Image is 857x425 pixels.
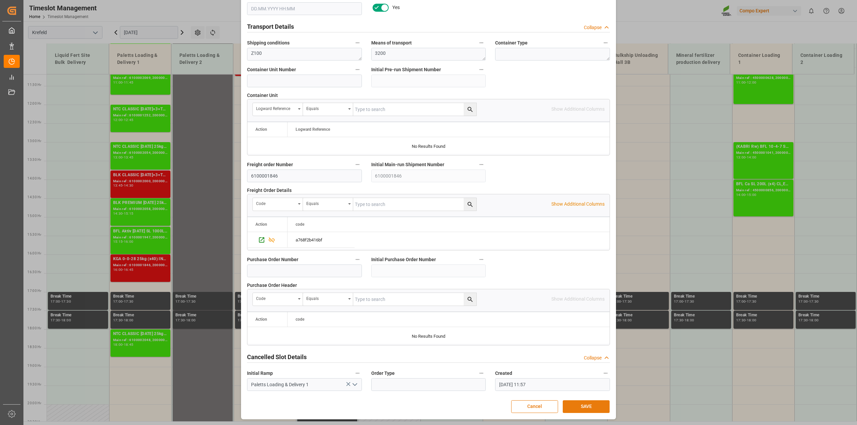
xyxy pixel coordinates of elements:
[247,352,307,361] h2: Cancelled Slot Details
[495,39,528,46] span: Container Type
[247,39,290,46] span: Shipping conditions
[464,293,476,306] button: search button
[511,400,558,413] button: Cancel
[563,400,610,413] button: SAVE
[288,232,355,248] div: Press SPACE to select this row.
[477,65,486,74] button: Initial Pre-run Shipment Number
[247,282,297,289] span: Purchase Order Header
[253,293,303,306] button: open menu
[303,293,353,306] button: open menu
[349,380,359,390] button: open menu
[353,369,362,378] button: Initial Ramp
[477,369,486,378] button: Order Type
[296,317,304,322] span: code
[495,370,512,377] span: Created
[247,22,294,31] h2: Transport Details
[371,161,444,168] span: Initial Main-run Shipment Number
[584,24,602,31] div: Collapse
[247,378,362,391] input: Type to search/select
[353,160,362,169] button: Freight order Number
[353,103,476,116] input: Type to search
[601,38,610,47] button: Container Type
[255,127,267,132] div: Action
[477,38,486,47] button: Means of transport
[371,48,486,61] textarea: 3200
[247,232,288,248] div: Press SPACE to select this row.
[296,127,330,132] span: Logward Reference
[477,160,486,169] button: Initial Main-run Shipment Number
[464,103,476,116] button: search button
[255,317,267,322] div: Action
[256,199,296,207] div: code
[353,198,476,211] input: Type to search
[255,222,267,227] div: Action
[247,66,296,73] span: Container Unit Number
[353,293,476,306] input: Type to search
[353,255,362,264] button: Purchase Order Number
[253,198,303,211] button: open menu
[247,256,298,263] span: Purchase Order Number
[247,370,273,377] span: Initial Ramp
[371,370,395,377] span: Order Type
[477,255,486,264] button: Initial Purchase Order Number
[247,161,293,168] span: Freight order Number
[306,294,346,302] div: Equals
[601,369,610,378] button: Created
[551,201,605,208] p: Show Additional Columns
[247,2,362,15] input: DD.MM.YYYY HH:MM
[296,222,304,227] span: code
[371,39,412,46] span: Means of transport
[353,38,362,47] button: Shipping conditions
[353,65,362,74] button: Container Unit Number
[256,104,296,112] div: Logward Reference
[247,92,278,99] span: Container Unit
[253,103,303,116] button: open menu
[392,4,400,11] span: Yes
[306,199,346,207] div: Equals
[288,232,355,247] div: a768f2b416bf
[306,104,346,112] div: Equals
[303,103,353,116] button: open menu
[256,294,296,302] div: code
[247,48,362,61] textarea: Z100
[303,198,353,211] button: open menu
[371,66,441,73] span: Initial Pre-run Shipment Number
[584,354,602,361] div: Collapse
[247,187,292,194] span: Freight Order Details
[464,198,476,211] button: search button
[371,256,436,263] span: Initial Purchase Order Number
[495,378,610,391] input: DD.MM.YYYY HH:MM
